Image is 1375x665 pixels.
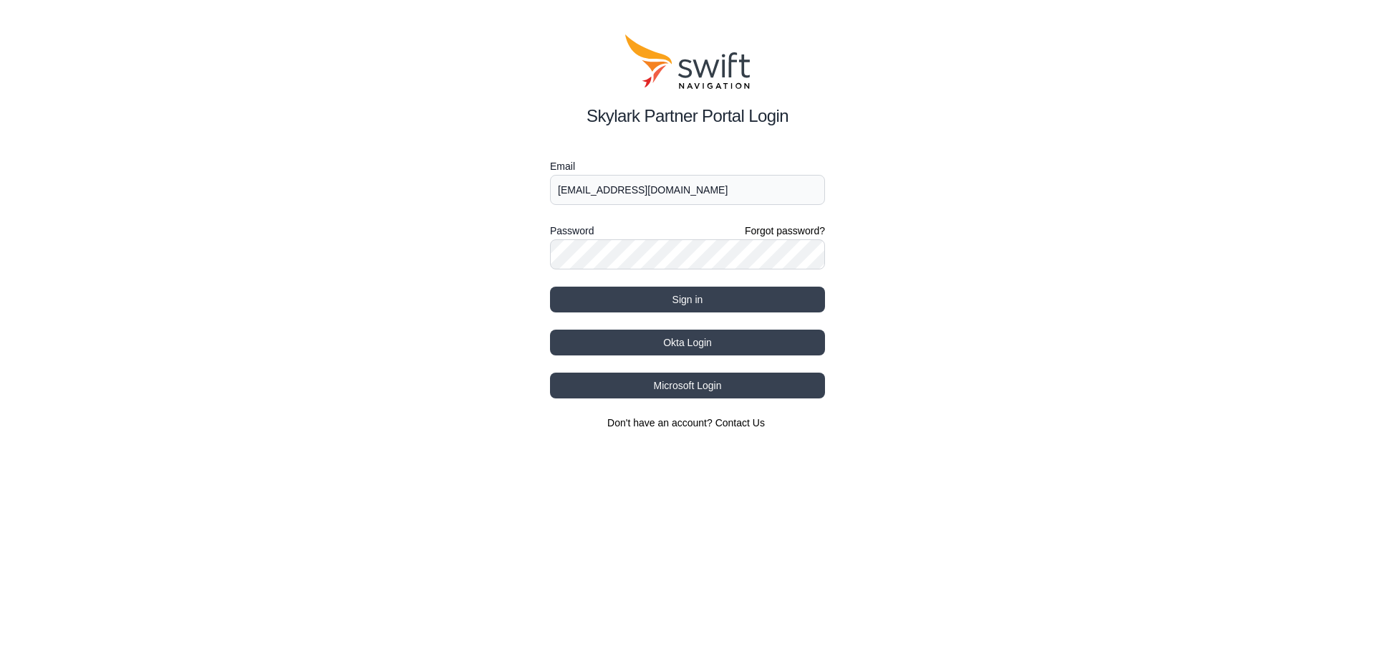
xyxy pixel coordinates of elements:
[550,373,825,398] button: Microsoft Login
[550,330,825,355] button: Okta Login
[550,103,825,129] h2: Skylark Partner Portal Login
[550,416,825,430] section: Don't have an account?
[715,417,765,429] a: Contact Us
[550,158,825,175] label: Email
[550,287,825,312] button: Sign in
[745,224,825,238] a: Forgot password?
[550,222,594,239] label: Password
